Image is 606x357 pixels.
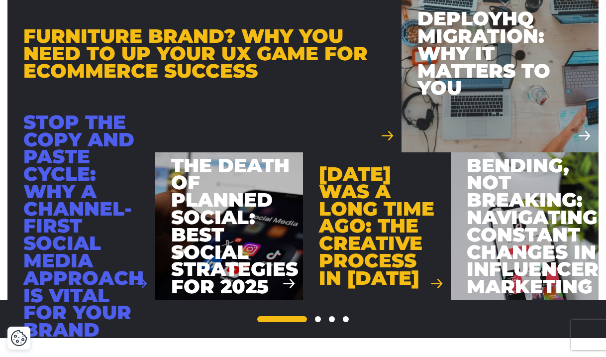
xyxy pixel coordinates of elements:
a: [DATE] was a long time ago: The creative process in [DATE] [303,152,451,300]
div: Bending, Not Breaking: Navigating Constant Changes in Influencer Marketing [467,157,599,296]
span: … [329,316,335,322]
button: Cookie Settings [10,330,27,347]
div: [DATE] was a long time ago: The creative process in [DATE] [319,166,435,287]
img: Revisit consent button [10,330,27,347]
div: Stop the copy and paste cycle: Why a channel-first social media approach is vital for your brand [23,114,144,339]
div: DeployHQ Migration: Why It Matters To You [417,10,583,97]
a: The Death of Planned Social: Best Social Strategies for 2025 The Death of Planned Social: Best So... [155,152,303,300]
a: 5 [343,316,349,322]
a: Stop the copy and paste cycle: Why a channel-first social media approach is vital for your brand [7,152,155,300]
div: Furniture Brand? Why you need to up your UX game for eCommerce success [23,28,386,80]
span: 1 [257,316,307,322]
div: The Death of Planned Social: Best Social Strategies for 2025 [171,157,298,296]
a: 2 [315,316,321,322]
a: Bending, Not Breaking: Navigating Constant Changes in Influencer Marketing Bending, Not Breaking:... [451,152,599,300]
